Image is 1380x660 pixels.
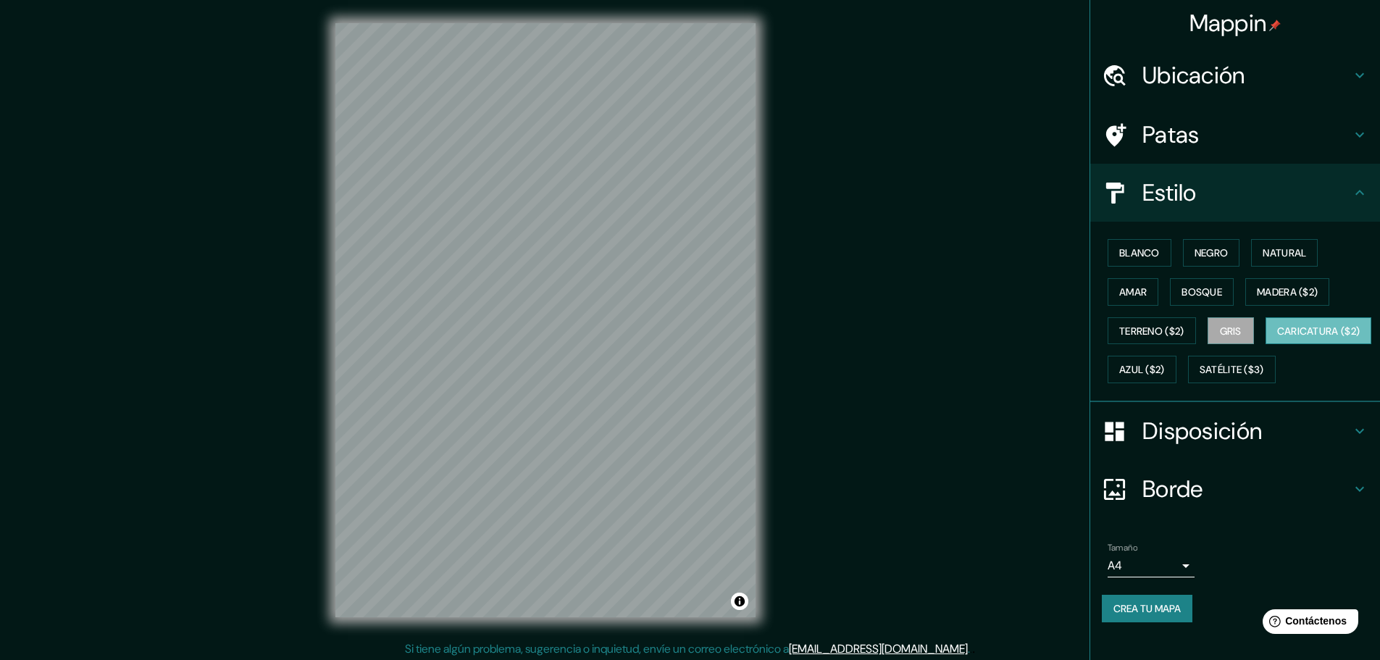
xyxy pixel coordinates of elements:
[1266,317,1372,345] button: Caricatura ($2)
[1220,325,1242,338] font: Gris
[1195,246,1229,259] font: Negro
[731,593,748,610] button: Activar o desactivar atribución
[1108,278,1158,306] button: Amar
[1108,554,1195,577] div: A4
[1263,246,1306,259] font: Natural
[1142,474,1203,504] font: Borde
[1183,239,1240,267] button: Negro
[1142,60,1245,91] font: Ubicación
[1257,285,1318,298] font: Madera ($2)
[1170,278,1234,306] button: Bosque
[1090,46,1380,104] div: Ubicación
[1113,602,1181,615] font: Crea tu mapa
[1108,239,1171,267] button: Blanco
[1142,416,1262,446] font: Disposición
[1189,8,1267,38] font: Mappin
[1251,603,1364,644] iframe: Lanzador de widgets de ayuda
[1142,120,1200,150] font: Patas
[1200,364,1264,377] font: Satélite ($3)
[1090,460,1380,518] div: Borde
[1102,595,1192,622] button: Crea tu mapa
[1251,239,1318,267] button: Natural
[1245,278,1329,306] button: Madera ($2)
[335,23,756,617] canvas: Mapa
[1108,542,1137,554] font: Tamaño
[1090,106,1380,164] div: Patas
[1108,558,1122,573] font: A4
[1119,285,1147,298] font: Amar
[1090,164,1380,222] div: Estilo
[972,640,975,656] font: .
[405,641,789,656] font: Si tiene algún problema, sugerencia o inquietud, envíe un correo electrónico a
[1108,317,1196,345] button: Terreno ($2)
[1182,285,1222,298] font: Bosque
[1142,177,1197,208] font: Estilo
[1119,325,1184,338] font: Terreno ($2)
[1108,356,1176,383] button: Azul ($2)
[1208,317,1254,345] button: Gris
[1188,356,1276,383] button: Satélite ($3)
[1277,325,1360,338] font: Caricatura ($2)
[970,640,972,656] font: .
[1090,402,1380,460] div: Disposición
[1119,364,1165,377] font: Azul ($2)
[968,641,970,656] font: .
[1119,246,1160,259] font: Blanco
[1269,20,1281,31] img: pin-icon.png
[789,641,968,656] a: [EMAIL_ADDRESS][DOMAIN_NAME]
